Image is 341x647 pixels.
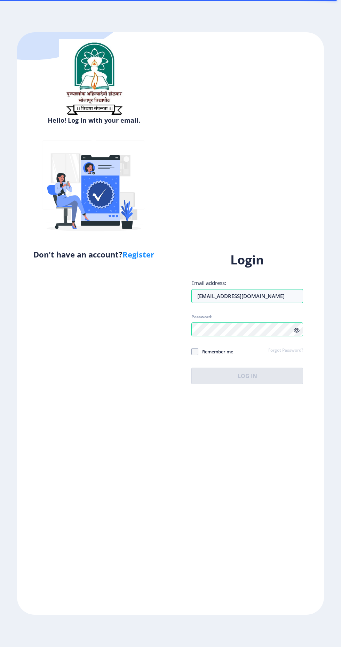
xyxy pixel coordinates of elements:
h1: Login [191,252,303,268]
span: Remember me [198,347,233,356]
label: Email address: [191,279,226,286]
img: sulogo.png [59,39,129,118]
a: Register [122,249,154,260]
h6: Hello! Log in with your email. [22,116,165,124]
img: Verified-rafiki.svg [33,127,155,249]
a: Forgot Password? [268,347,303,354]
input: Email address [191,289,303,303]
button: Log In [191,368,303,384]
h5: Don't have an account? [22,249,165,260]
label: Password: [191,314,212,320]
